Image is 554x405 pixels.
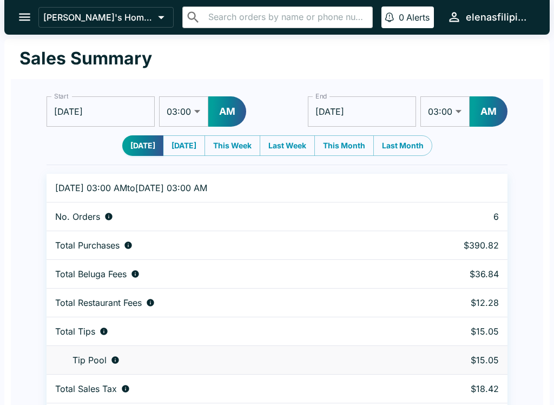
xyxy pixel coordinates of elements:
[163,135,205,156] button: [DATE]
[55,383,117,394] p: Total Sales Tax
[72,355,107,365] p: Tip Pool
[55,269,127,279] p: Total Beluga Fees
[19,48,152,69] h1: Sales Summary
[443,5,537,29] button: elenasfilipinofoods
[314,135,374,156] button: This Month
[55,383,390,394] div: Sales tax paid by diners
[315,92,327,101] label: End
[399,12,404,23] p: 0
[406,12,430,23] p: Alerts
[55,211,390,222] div: Number of orders placed
[38,7,174,28] button: [PERSON_NAME]'s Home of the Finest Filipino Foods
[55,326,390,337] div: Combined individual and pooled tips
[308,96,416,127] input: Choose date, selected date is Sep 30, 2025
[47,96,155,127] input: Choose date, selected date is Sep 29, 2025
[122,135,163,156] button: [DATE]
[208,96,246,127] button: AM
[55,297,142,308] p: Total Restaurant Fees
[260,135,315,156] button: Last Week
[11,3,38,31] button: open drawer
[55,211,100,222] p: No. Orders
[55,269,390,279] div: Fees paid by diners to Beluga
[470,96,507,127] button: AM
[407,211,499,222] p: 6
[407,240,499,251] p: $390.82
[55,240,390,251] div: Aggregate order subtotals
[55,297,390,308] div: Fees paid by diners to restaurant
[43,12,154,23] p: [PERSON_NAME]'s Home of the Finest Filipino Foods
[407,326,499,337] p: $15.05
[407,355,499,365] p: $15.05
[466,11,532,24] div: elenasfilipinofoods
[55,326,95,337] p: Total Tips
[55,182,390,193] p: [DATE] 03:00 AM to [DATE] 03:00 AM
[54,92,68,101] label: Start
[407,297,499,308] p: $12.28
[55,355,390,365] div: Tips unclaimed by a waiter
[55,240,120,251] p: Total Purchases
[205,10,368,25] input: Search orders by name or phone number
[373,135,432,156] button: Last Month
[205,135,260,156] button: This Week
[407,269,499,279] p: $36.84
[407,383,499,394] p: $18.42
